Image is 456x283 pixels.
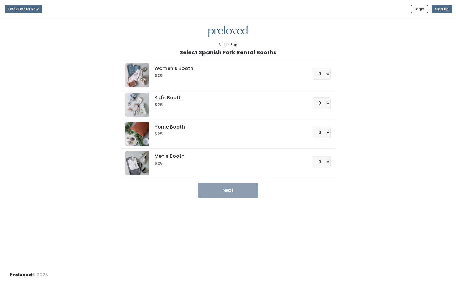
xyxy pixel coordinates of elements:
img: preloved logo [125,63,149,87]
img: preloved logo [208,26,248,37]
img: preloved logo [125,151,149,175]
img: preloved logo [125,122,149,146]
h1: Select Spanish Fork Rental Booths [180,49,276,56]
h5: Home Booth [154,124,298,130]
div: © 2025 [10,267,48,278]
button: Next [198,183,258,198]
button: Book Booth Now [5,5,42,13]
h6: $25 [154,161,298,166]
h5: Kid's Booth [154,95,298,100]
h6: $25 [154,132,298,137]
h5: Women's Booth [154,66,298,71]
div: Step 2/4: [219,42,237,48]
h6: $25 [154,103,298,107]
span: Preloved [10,272,32,278]
button: Sign up [432,5,452,13]
img: preloved logo [125,93,149,117]
h5: Men's Booth [154,154,298,159]
button: Login [411,5,428,13]
h6: $25 [154,73,298,78]
a: Book Booth Now [5,2,42,16]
